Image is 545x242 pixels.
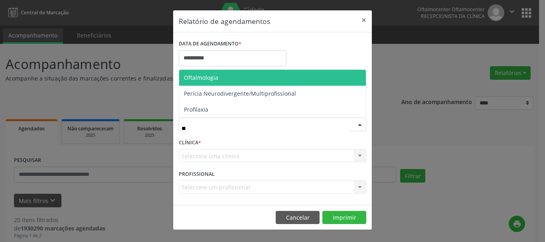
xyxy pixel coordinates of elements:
label: CLÍNICA [179,137,201,149]
h5: Relatório de agendamentos [179,16,270,26]
label: DATA DE AGENDAMENTO [179,38,241,50]
span: Profilaxia [184,106,208,113]
label: PROFISSIONAL [179,168,215,180]
button: Imprimir [322,211,366,224]
button: Cancelar [276,211,320,224]
button: Close [356,10,372,30]
span: Perícia Neurodivergente/Multiprofissional [184,90,296,97]
span: Oftalmologia [184,74,218,81]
